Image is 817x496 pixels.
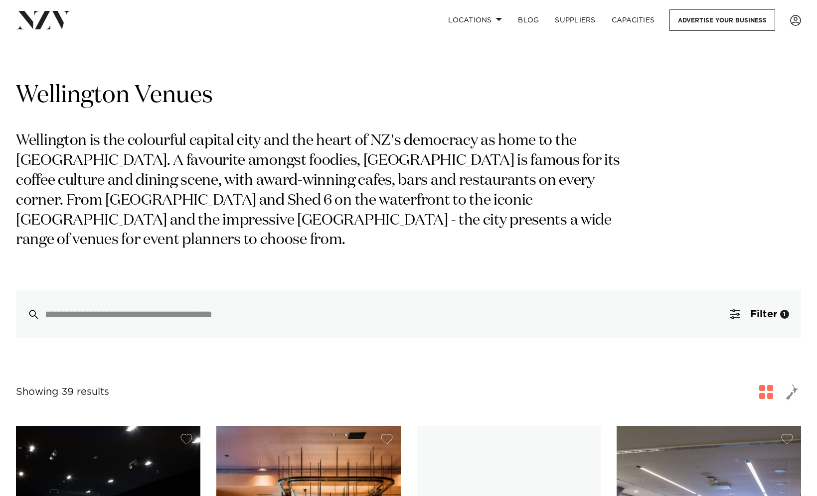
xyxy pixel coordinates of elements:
a: BLOG [510,9,547,31]
a: Advertise your business [669,9,775,31]
p: Wellington is the colourful capital city and the heart of NZ's democracy as home to the [GEOGRAPH... [16,131,632,250]
a: Locations [440,9,510,31]
img: nzv-logo.png [16,11,70,29]
a: Capacities [604,9,663,31]
h1: Wellington Venues [16,80,801,112]
div: Showing 39 results [16,384,109,400]
a: SUPPLIERS [547,9,603,31]
button: Filter1 [718,290,801,338]
span: Filter [750,309,777,319]
div: 1 [780,310,789,319]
